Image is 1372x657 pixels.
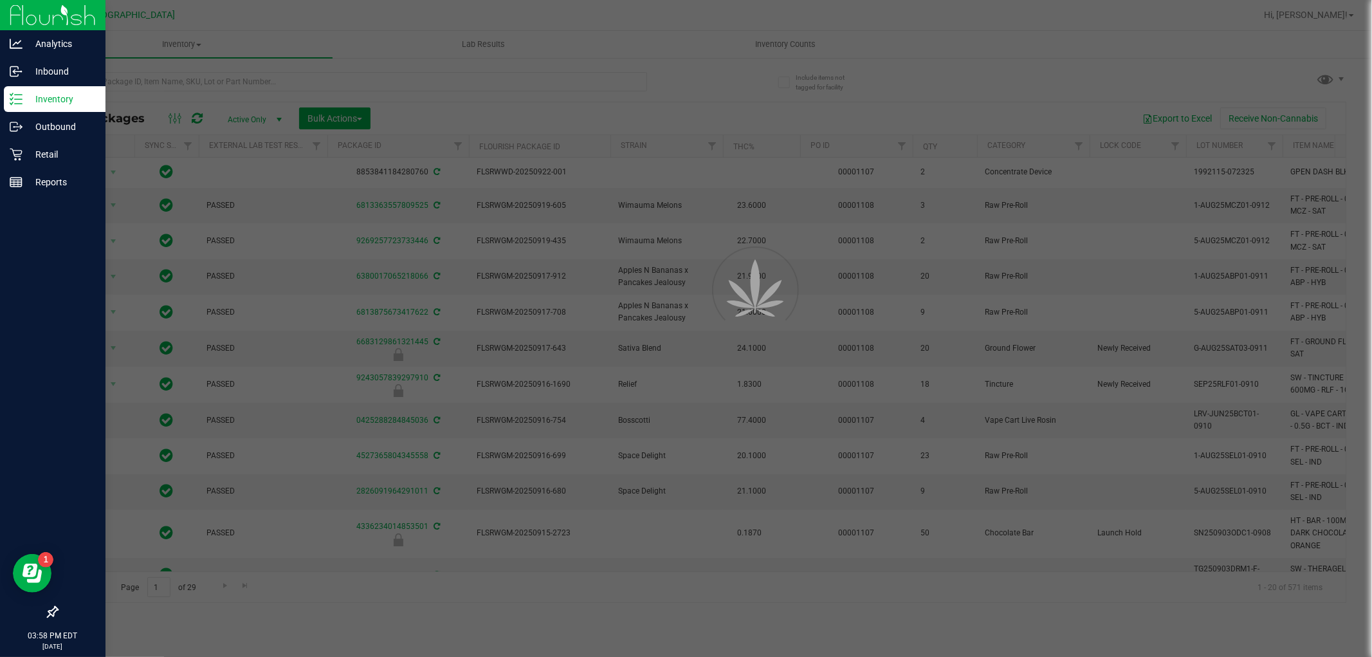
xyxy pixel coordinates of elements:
[23,91,100,107] p: Inventory
[10,37,23,50] inline-svg: Analytics
[10,148,23,161] inline-svg: Retail
[23,36,100,51] p: Analytics
[23,64,100,79] p: Inbound
[23,119,100,134] p: Outbound
[10,176,23,189] inline-svg: Reports
[10,93,23,106] inline-svg: Inventory
[13,554,51,593] iframe: Resource center
[23,174,100,190] p: Reports
[10,65,23,78] inline-svg: Inbound
[6,642,100,651] p: [DATE]
[23,147,100,162] p: Retail
[6,630,100,642] p: 03:58 PM EDT
[10,120,23,133] inline-svg: Outbound
[38,552,53,568] iframe: Resource center unread badge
